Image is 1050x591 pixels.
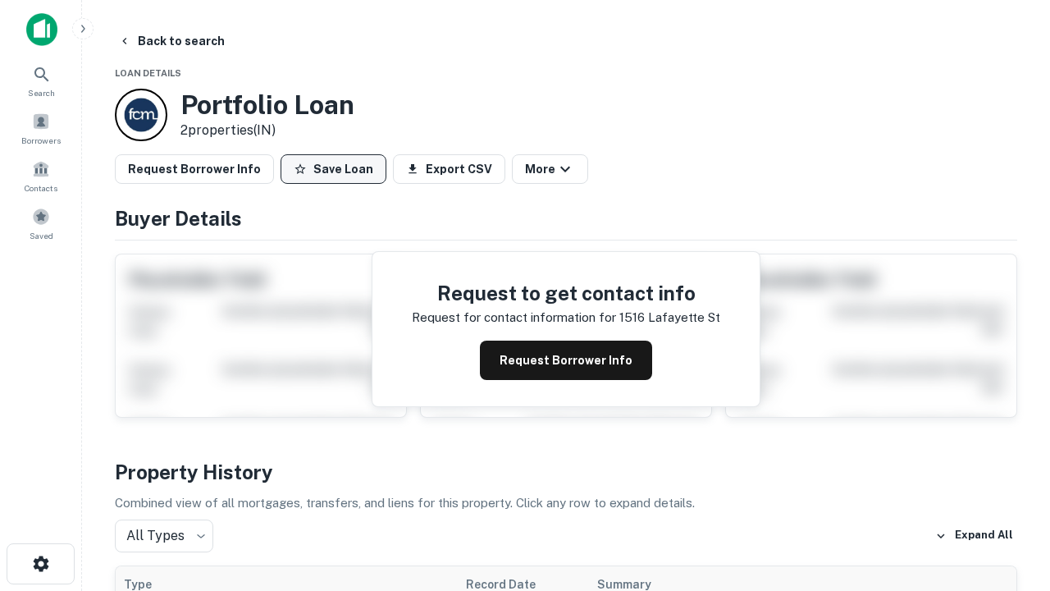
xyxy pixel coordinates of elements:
span: Search [28,86,55,99]
button: Back to search [112,26,231,56]
img: capitalize-icon.png [26,13,57,46]
button: More [512,154,588,184]
span: Borrowers [21,134,61,147]
h4: Request to get contact info [412,278,720,308]
h4: Property History [115,457,1017,487]
div: All Types [115,520,213,552]
p: Combined view of all mortgages, transfers, and liens for this property. Click any row to expand d... [115,493,1017,513]
span: Loan Details [115,68,181,78]
a: Borrowers [5,106,77,150]
button: Request Borrower Info [480,341,652,380]
span: Saved [30,229,53,242]
p: Request for contact information for [412,308,616,328]
a: Contacts [5,153,77,198]
h3: Portfolio Loan [180,89,354,121]
h4: Buyer Details [115,204,1017,233]
a: Search [5,58,77,103]
span: Contacts [25,181,57,195]
iframe: Chat Widget [968,407,1050,486]
button: Request Borrower Info [115,154,274,184]
button: Save Loan [281,154,386,184]
p: 1516 lafayette st [619,308,720,328]
p: 2 properties (IN) [180,121,354,140]
button: Expand All [931,524,1017,548]
button: Export CSV [393,154,505,184]
a: Saved [5,201,77,245]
